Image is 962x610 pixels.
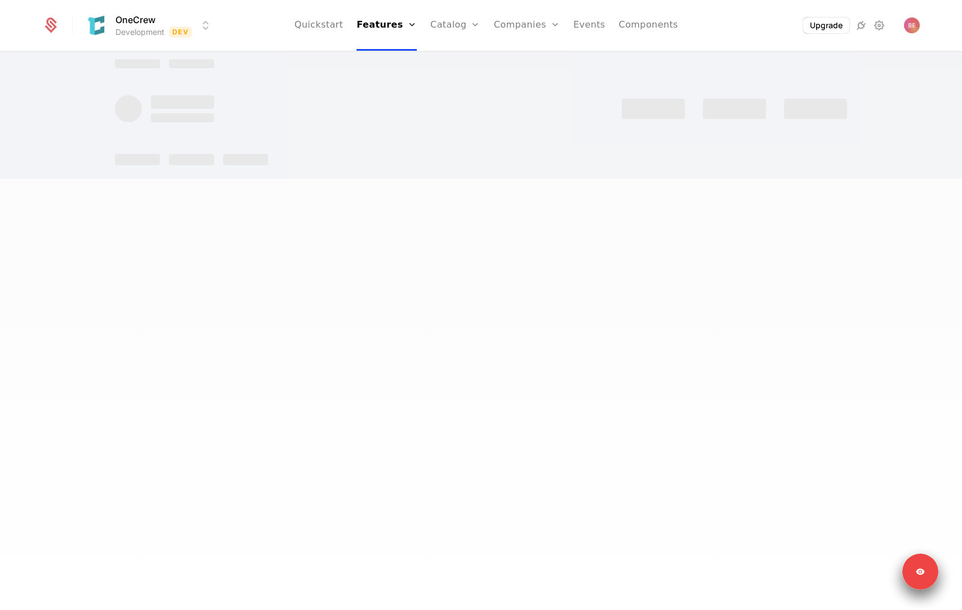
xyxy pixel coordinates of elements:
span: OneCrew [115,13,155,26]
button: Open user button [904,17,920,33]
button: Select environment [86,13,212,38]
a: Integrations [854,19,868,32]
a: Settings [872,19,886,32]
img: Bryan Eslinger [904,17,920,33]
img: OneCrew [83,12,110,39]
button: Upgrade [803,17,849,33]
div: Development [115,26,164,38]
span: Dev [169,26,192,38]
